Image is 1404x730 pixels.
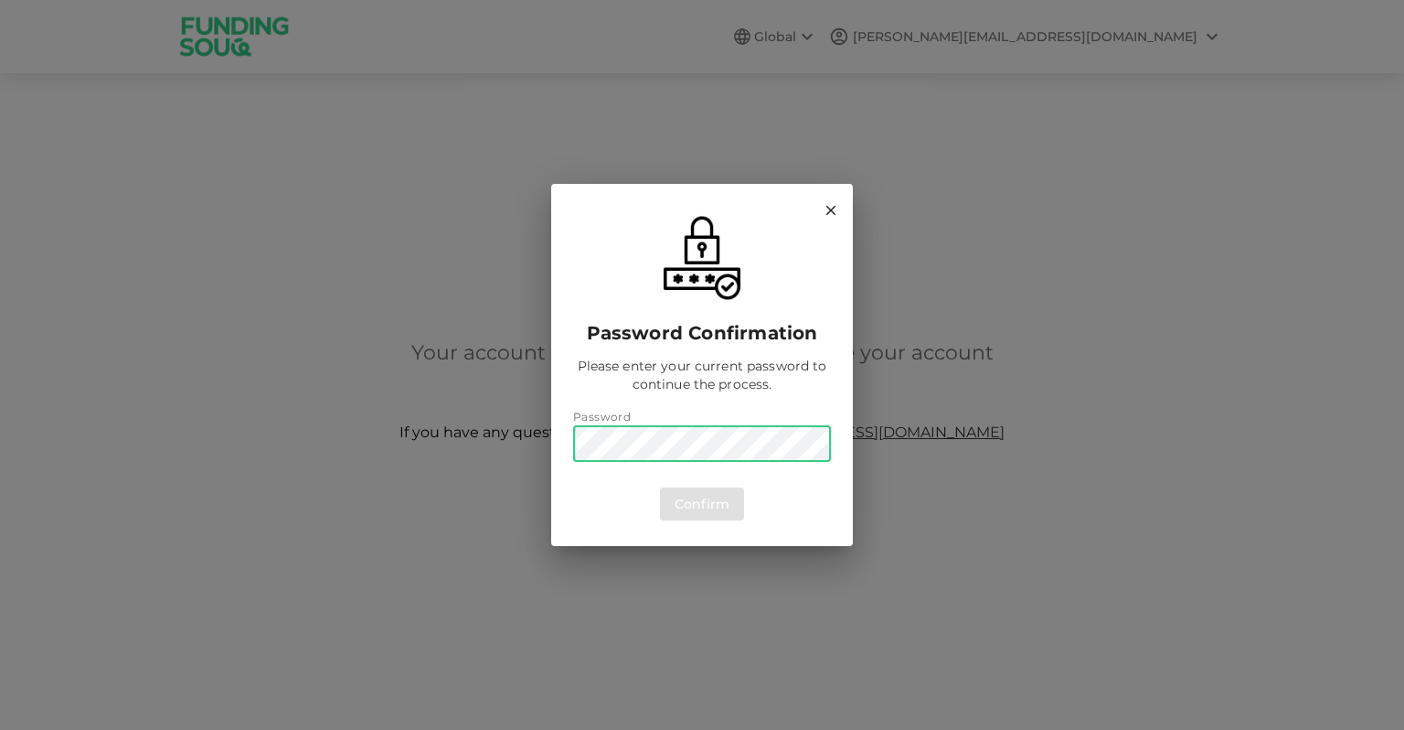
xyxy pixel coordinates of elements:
[573,357,831,393] span: Please enter your current password to continue the process.
[573,425,831,462] input: password
[587,320,818,346] span: Password confirmation
[651,207,753,309] img: ConfirmPasswordImage
[573,410,631,424] span: Password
